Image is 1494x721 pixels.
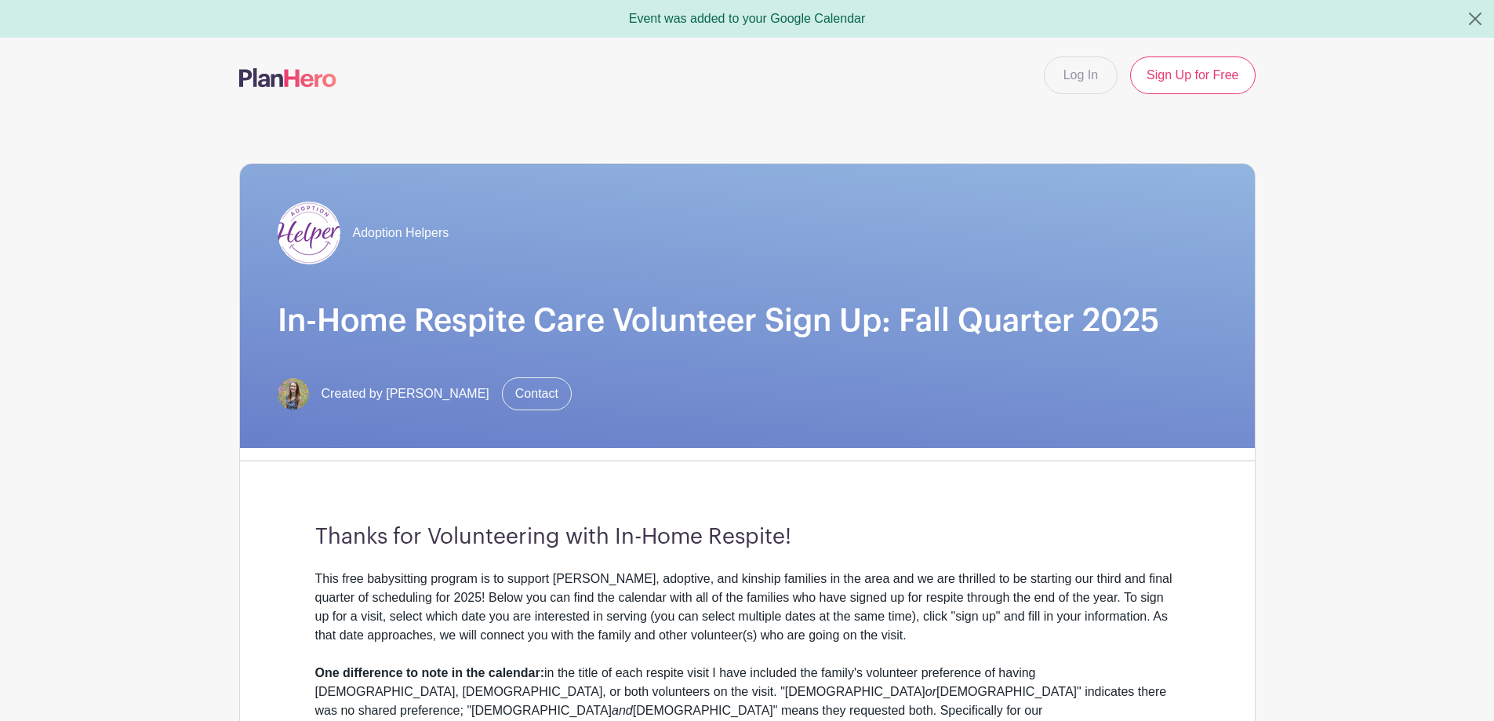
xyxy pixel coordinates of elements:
em: or [925,685,936,698]
h1: In-Home Respite Care Volunteer Sign Up: Fall Quarter 2025 [278,302,1217,340]
a: Log In [1044,56,1118,94]
img: IMG_0582.jpg [278,378,309,410]
h3: Thanks for Volunteering with In-Home Respite! [315,524,1180,551]
a: Sign Up for Free [1130,56,1255,94]
em: and [612,704,633,717]
img: AH%20Logo%20Smile-Flat-RBG%20(1).jpg [278,202,340,264]
strong: One difference to note in the calendar: [315,666,545,679]
a: Contact [502,377,572,410]
span: Adoption Helpers [353,224,449,242]
span: Created by [PERSON_NAME] [322,384,489,403]
img: logo-507f7623f17ff9eddc593b1ce0a138ce2505c220e1c5a4e2b4648c50719b7d32.svg [239,68,336,87]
